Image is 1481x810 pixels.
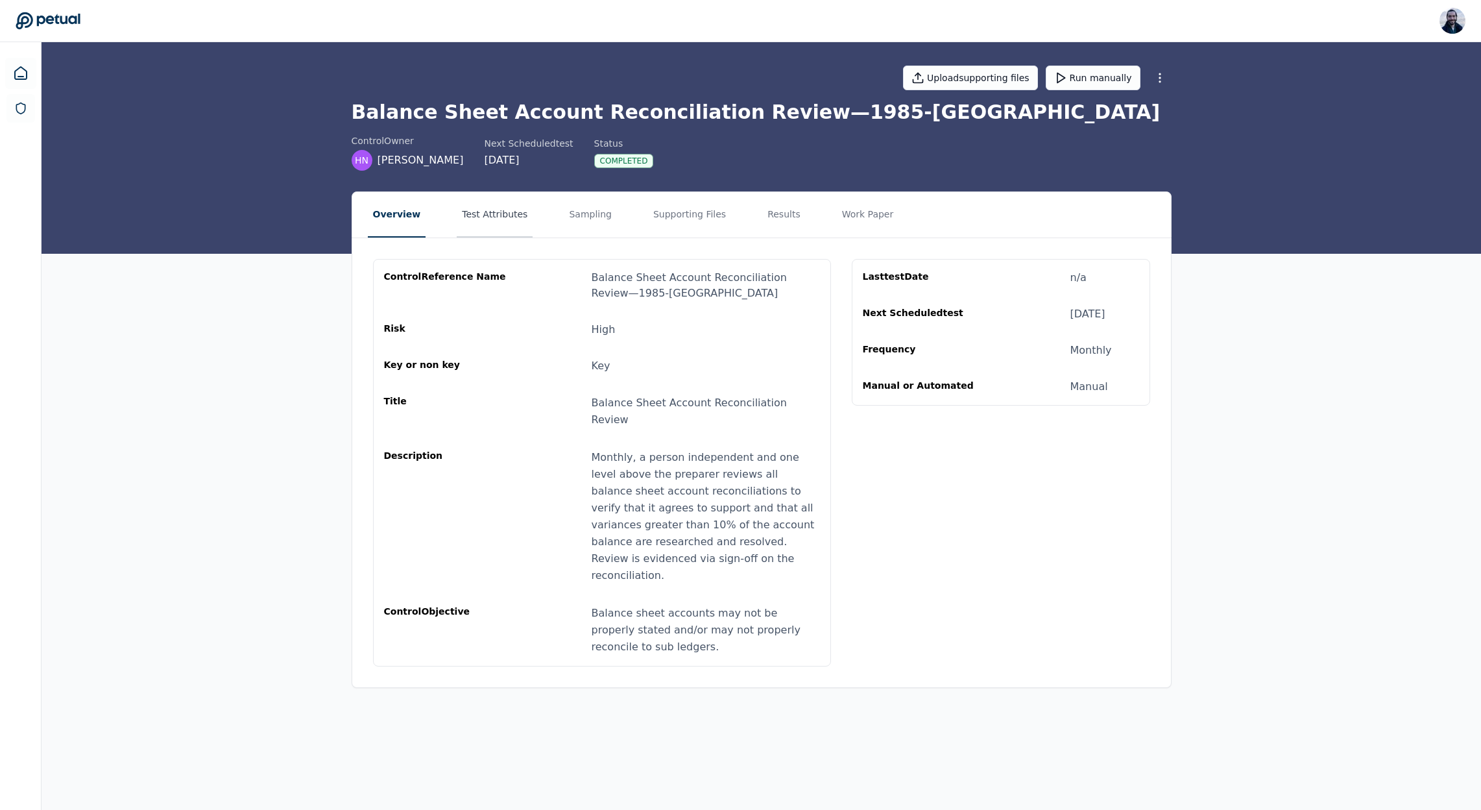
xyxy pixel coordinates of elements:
[1439,8,1465,34] img: Roberto Fernandez
[592,358,610,374] div: Key
[484,153,573,168] div: [DATE]
[384,322,509,337] div: Risk
[863,306,987,322] div: Next Scheduled test
[592,449,820,584] div: Monthly, a person independent and one level above the preparer reviews all balance sheet account ...
[484,137,573,150] div: Next Scheduled test
[564,192,617,238] button: Sampling
[457,192,533,238] button: Test Attributes
[1148,66,1172,90] button: More Options
[352,134,464,147] div: control Owner
[1070,343,1112,358] div: Monthly
[16,12,80,30] a: Go to Dashboard
[384,449,509,584] div: Description
[762,192,806,238] button: Results
[837,192,899,238] button: Work Paper
[863,270,987,286] div: Last test Date
[1070,306,1105,322] div: [DATE]
[368,192,426,238] button: Overview
[863,343,987,358] div: Frequency
[1070,270,1087,286] div: n/a
[592,270,820,301] div: Balance Sheet Account Reconciliation Review — 1985-[GEOGRAPHIC_DATA]
[5,58,36,89] a: Dashboard
[384,605,509,656] div: control Objective
[352,101,1172,124] h1: Balance Sheet Account Reconciliation Review — 1985-[GEOGRAPHIC_DATA]
[1046,66,1140,90] button: Run manually
[903,66,1038,90] button: Uploadsupporting files
[1070,379,1108,395] div: Manual
[592,322,616,337] div: High
[384,270,509,301] div: control Reference Name
[863,379,987,395] div: Manual or Automated
[6,94,35,123] a: SOC 1 Reports
[384,395,509,428] div: Title
[594,137,654,150] div: Status
[648,192,731,238] button: Supporting Files
[592,397,787,426] span: Balance Sheet Account Reconciliation Review
[355,154,368,167] span: HN
[594,154,654,168] div: Completed
[384,358,509,374] div: Key or non key
[378,153,464,168] span: [PERSON_NAME]
[352,192,1171,238] nav: Tabs
[592,605,820,656] div: Balance sheet accounts may not be properly stated and/or may not properly reconcile to sub ledgers.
